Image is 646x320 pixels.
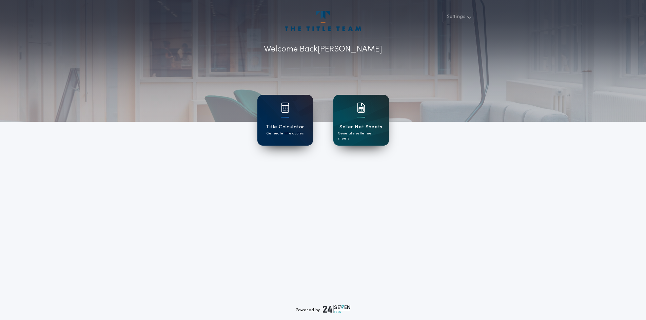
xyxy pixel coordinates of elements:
div: Powered by [296,305,351,313]
img: logo [323,305,351,313]
a: card iconTitle CalculatorGenerate title quotes [257,95,313,146]
img: account-logo [285,11,361,31]
img: card icon [357,103,365,113]
p: Generate seller net sheets [338,131,384,141]
h1: Seller Net Sheets [339,123,383,131]
p: Welcome Back [PERSON_NAME] [264,43,382,56]
h1: Title Calculator [266,123,304,131]
img: card icon [281,103,289,113]
a: card iconSeller Net SheetsGenerate seller net sheets [333,95,389,146]
p: Generate title quotes [267,131,304,136]
button: Settings [443,11,474,23]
